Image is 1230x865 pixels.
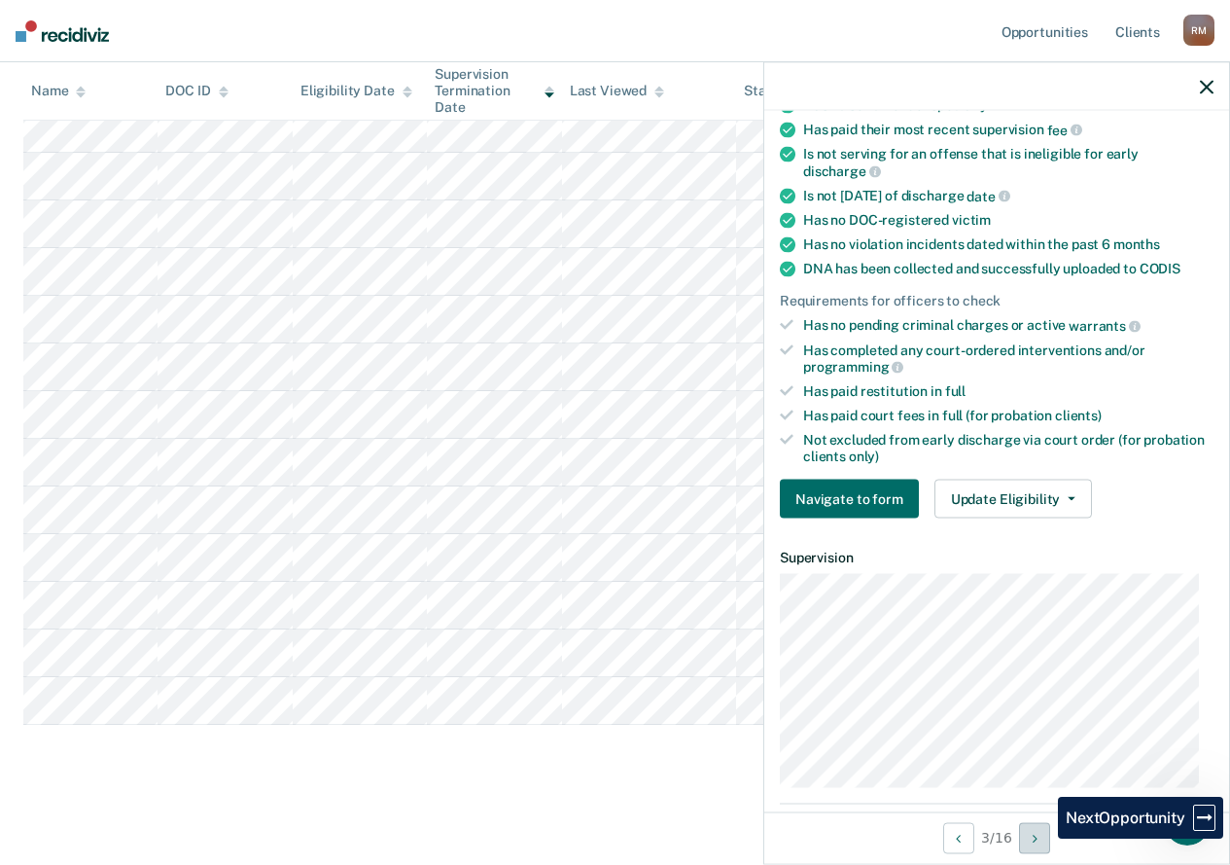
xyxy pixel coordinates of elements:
[803,359,903,375] span: programming
[16,20,109,42] img: Recidiviz
[943,822,974,853] button: Previous Opportunity
[966,188,1009,203] span: date
[803,407,1213,423] div: Has paid court fees in full (for probation
[945,383,966,399] span: full
[849,448,879,463] span: only)
[31,83,86,99] div: Name
[1113,236,1160,252] span: months
[1069,317,1141,333] span: warrants
[803,261,1213,277] div: DNA has been collected and successfully uploaded to
[780,480,927,519] a: Navigate to form link
[570,83,664,99] div: Last Viewed
[803,212,1213,229] div: Has no DOC-registered
[780,293,1213,309] div: Requirements for officers to check
[1019,822,1050,853] button: Next Opportunity
[780,550,1213,566] dt: Supervision
[803,342,1213,375] div: Has completed any court-ordered interventions and/or
[1140,261,1180,276] span: CODIS
[803,383,1213,400] div: Has paid restitution in
[803,162,881,178] span: discharge
[780,480,919,519] button: Navigate to form
[764,811,1229,863] div: 3 / 16
[1047,122,1082,137] span: fee
[934,480,1092,519] button: Update Eligibility
[1164,799,1211,846] iframe: Intercom live chat
[165,83,228,99] div: DOC ID
[803,431,1213,464] div: Not excluded from early discharge via court order (for probation clients
[803,317,1213,335] div: Has no pending criminal charges or active
[803,146,1213,179] div: Is not serving for an offense that is ineligible for early
[744,83,786,99] div: Status
[300,83,412,99] div: Eligibility Date
[435,66,553,115] div: Supervision Termination Date
[803,187,1213,204] div: Is not [DATE] of discharge
[952,212,991,228] span: victim
[803,121,1213,138] div: Has paid their most recent supervision
[1183,15,1214,46] div: R M
[803,236,1213,253] div: Has no violation incidents dated within the past 6
[1055,407,1102,422] span: clients)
